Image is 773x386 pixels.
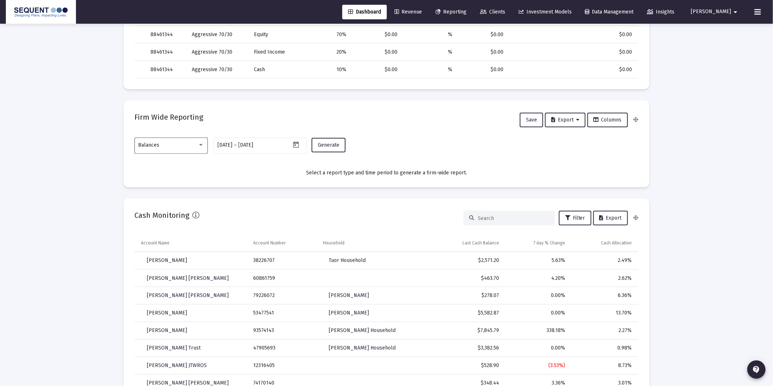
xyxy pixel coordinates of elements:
[134,169,639,177] div: Select a report type and time period to generate a firm-wide report.
[571,234,639,252] td: Column Cash Allocation
[141,271,235,286] a: [PERSON_NAME] [PERSON_NAME]
[480,9,505,15] span: Clients
[519,9,572,15] span: Investment Models
[329,257,366,263] span: Tuor Household
[509,345,566,352] div: 0.00%
[462,240,499,246] div: Last Cash Balance
[357,31,398,38] div: $0.00
[431,270,504,287] td: $463.70
[594,117,622,123] span: Columns
[249,26,297,43] td: Equity
[145,26,187,43] td: 88461344
[395,9,422,15] span: Revenue
[408,49,453,56] div: %
[254,240,286,246] div: Account Number
[134,209,189,221] h2: Cash Monitoring
[462,49,504,56] div: $0.00
[571,357,639,375] td: 8.73%
[551,117,579,123] span: Export
[147,328,187,334] span: [PERSON_NAME]
[323,289,375,303] a: [PERSON_NAME]
[526,117,537,123] span: Save
[291,139,301,150] button: Open calendar
[731,5,740,19] mat-icon: arrow_drop_down
[248,270,318,287] td: 60861759
[323,253,372,268] a: Tuor Household
[218,142,233,148] input: Start date
[509,275,566,282] div: 4.20%
[141,306,193,321] a: [PERSON_NAME]
[248,322,318,340] td: 93574143
[147,293,229,299] span: [PERSON_NAME] [PERSON_NAME]
[134,234,248,252] td: Column Account Name
[559,211,591,225] button: Filter
[302,31,346,38] div: 70%
[534,240,566,246] div: 7 day % Change
[141,359,213,373] a: [PERSON_NAME] JTWROS
[302,49,346,56] div: 20%
[584,31,632,38] div: $0.00
[691,9,731,15] span: [PERSON_NAME]
[389,5,428,19] a: Revenue
[585,9,634,15] span: Data Management
[474,5,511,19] a: Clients
[147,310,187,316] span: [PERSON_NAME]
[141,341,206,356] a: [PERSON_NAME] Trust
[504,234,571,252] td: Column 7 day % Change
[248,252,318,270] td: 38226707
[584,66,632,73] div: $0.00
[141,324,193,338] a: [PERSON_NAME]
[318,142,339,148] span: Generate
[571,340,639,357] td: 0.98%
[408,31,453,38] div: %
[431,234,504,252] td: Column Last Cash Balance
[234,142,237,148] span: –
[147,363,207,369] span: [PERSON_NAME] JTWROS
[478,215,549,221] input: Search
[431,357,504,375] td: $528.90
[513,5,578,19] a: Investment Models
[248,287,318,305] td: 79226072
[141,253,193,268] a: [PERSON_NAME]
[565,215,585,221] span: Filter
[11,5,71,19] img: Dashboard
[357,66,398,73] div: $0.00
[357,49,398,56] div: $0.00
[647,9,675,15] span: Insights
[509,257,566,264] div: 5.63%
[141,289,235,303] a: [PERSON_NAME] [PERSON_NAME]
[302,66,346,73] div: 10%
[145,43,187,61] td: 88461344
[509,327,566,335] div: 338.18%
[545,113,586,127] button: Export
[147,275,229,281] span: [PERSON_NAME] [PERSON_NAME]
[509,310,566,317] div: 0.00%
[329,328,396,334] span: [PERSON_NAME] Household
[435,9,467,15] span: Reporting
[248,305,318,322] td: 53477541
[147,257,187,263] span: [PERSON_NAME]
[329,293,369,299] span: [PERSON_NAME]
[248,340,318,357] td: 47905693
[571,270,639,287] td: 2.62%
[323,306,375,321] a: [PERSON_NAME]
[249,43,297,61] td: Fixed Income
[408,66,453,73] div: %
[430,5,472,19] a: Reporting
[312,138,346,153] button: Generate
[187,43,249,61] td: Aggressive 70/30
[431,322,504,340] td: $7,845.79
[431,340,504,357] td: $3,382.56
[342,5,387,19] a: Dashboard
[323,240,344,246] div: Household
[318,234,431,252] td: Column Household
[329,310,369,316] span: [PERSON_NAME]
[571,287,639,305] td: 6.36%
[329,345,396,351] span: [PERSON_NAME] Household
[249,61,297,78] td: Cash
[752,365,761,374] mat-icon: contact_support
[601,240,632,246] div: Cash Allocation
[323,324,401,338] a: [PERSON_NAME] Household
[187,61,249,78] td: Aggressive 70/30
[187,26,249,43] td: Aggressive 70/30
